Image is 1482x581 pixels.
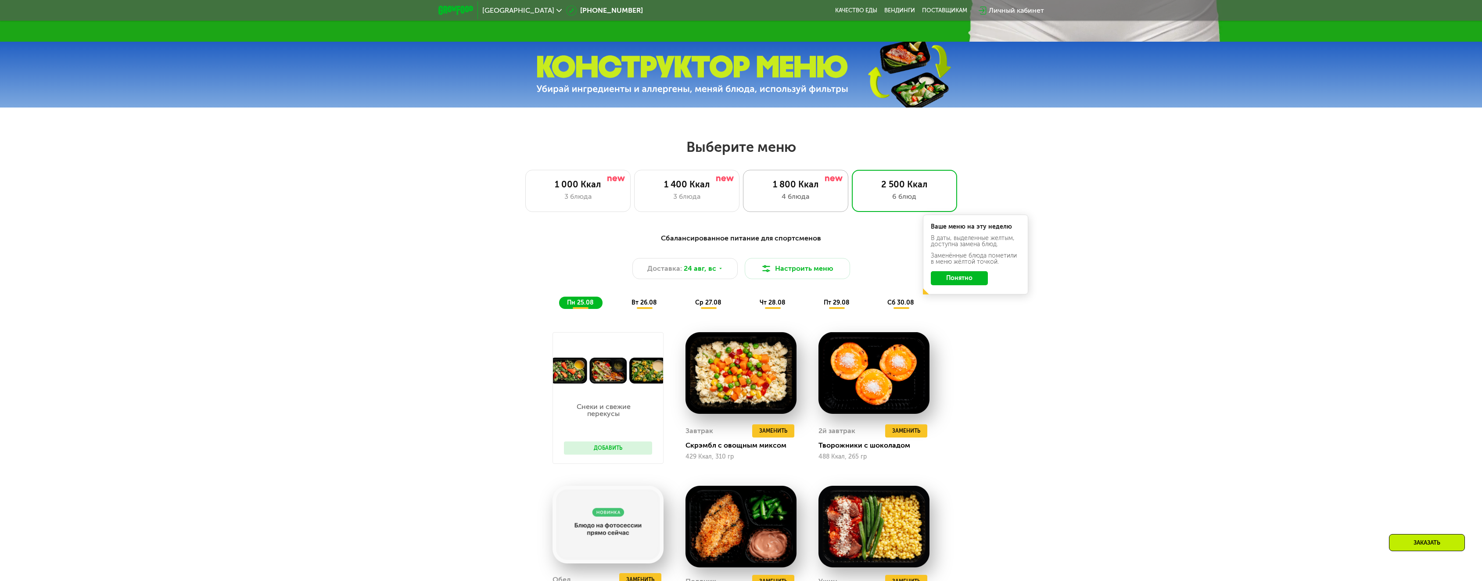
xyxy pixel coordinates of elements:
div: Личный кабинет [989,5,1044,16]
span: ср 27.08 [695,299,721,306]
span: пн 25.08 [567,299,594,306]
span: [GEOGRAPHIC_DATA] [482,7,554,14]
div: 4 блюда [752,191,839,202]
a: Вендинги [884,7,915,14]
button: Заменить [885,424,927,438]
div: 6 блюд [861,191,948,202]
p: Снеки и свежие перекусы [564,403,643,417]
div: Завтрак [685,424,713,438]
button: Понятно [931,271,988,285]
button: Добавить [564,441,652,455]
button: Настроить меню [745,258,850,279]
div: поставщикам [922,7,967,14]
a: [PHONE_NUMBER] [566,5,643,16]
div: В даты, выделенные желтым, доступна замена блюд. [931,235,1020,247]
div: 3 блюда [643,191,730,202]
div: 429 Ккал, 310 гр [685,453,797,460]
div: 1 800 Ккал [752,179,839,190]
span: Заменить [892,427,920,435]
div: 1 400 Ккал [643,179,730,190]
div: Сбалансированное питание для спортсменов [481,233,1001,244]
div: 1 000 Ккал [535,179,621,190]
span: 24 авг, вс [684,263,716,274]
div: 2й завтрак [818,424,855,438]
div: Заказать [1389,534,1465,551]
div: Ваше меню на эту неделю [931,224,1020,230]
h2: Выберите меню [28,138,1454,156]
div: Творожники с шоколадом [818,441,937,450]
div: 3 блюда [535,191,621,202]
span: вт 26.08 [632,299,657,306]
a: Качество еды [835,7,877,14]
div: 488 Ккал, 265 гр [818,453,929,460]
div: Заменённые блюда пометили в меню жёлтой точкой. [931,253,1020,265]
button: Заменить [752,424,794,438]
div: 2 500 Ккал [861,179,948,190]
span: чт 28.08 [760,299,786,306]
span: Доставка: [647,263,682,274]
div: Скрэмбл с овощным миксом [685,441,804,450]
span: сб 30.08 [887,299,914,306]
span: Заменить [759,427,787,435]
span: пт 29.08 [824,299,850,306]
